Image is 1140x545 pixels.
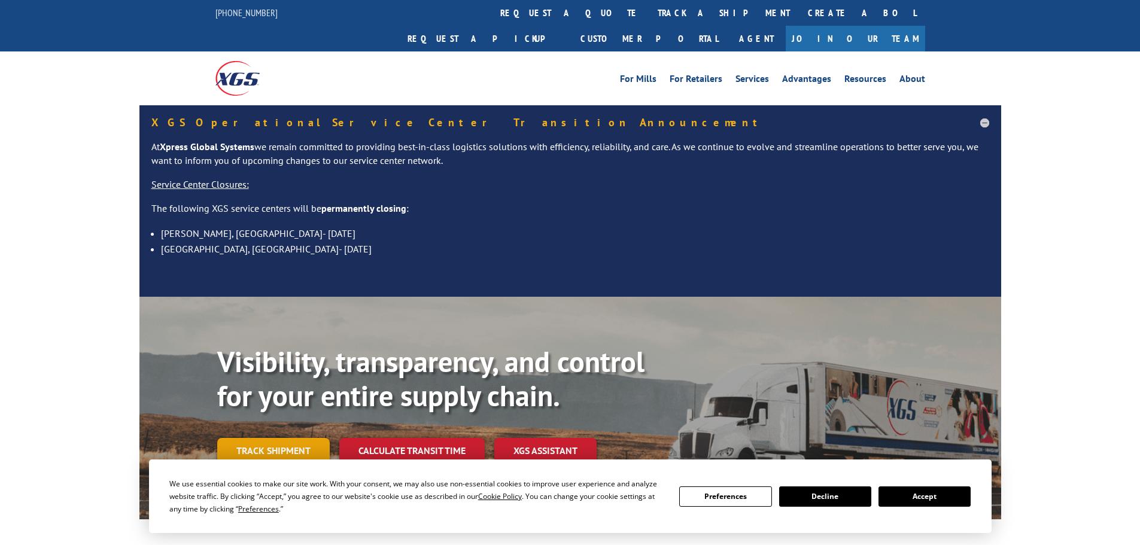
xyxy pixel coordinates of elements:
[339,438,485,464] a: Calculate transit time
[169,477,665,515] div: We use essential cookies to make our site work. With your consent, we may also use non-essential ...
[161,241,989,257] li: [GEOGRAPHIC_DATA], [GEOGRAPHIC_DATA]- [DATE]
[878,486,971,507] button: Accept
[151,202,989,226] p: The following XGS service centers will be :
[899,74,925,87] a: About
[494,438,597,464] a: XGS ASSISTANT
[217,343,645,415] b: Visibility, transparency, and control for your entire supply chain.
[786,26,925,51] a: Join Our Team
[161,226,989,241] li: [PERSON_NAME], [GEOGRAPHIC_DATA]- [DATE]
[620,74,656,87] a: For Mills
[844,74,886,87] a: Resources
[217,438,330,463] a: Track shipment
[478,491,522,501] span: Cookie Policy
[160,141,254,153] strong: Xpress Global Systems
[779,486,871,507] button: Decline
[151,140,989,178] p: At we remain committed to providing best-in-class logistics solutions with efficiency, reliabilit...
[782,74,831,87] a: Advantages
[399,26,571,51] a: Request a pickup
[321,202,406,214] strong: permanently closing
[727,26,786,51] a: Agent
[215,7,278,19] a: [PHONE_NUMBER]
[151,178,249,190] u: Service Center Closures:
[238,504,279,514] span: Preferences
[149,459,992,533] div: Cookie Consent Prompt
[670,74,722,87] a: For Retailers
[735,74,769,87] a: Services
[679,486,771,507] button: Preferences
[571,26,727,51] a: Customer Portal
[151,117,989,128] h5: XGS Operational Service Center Transition Announcement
